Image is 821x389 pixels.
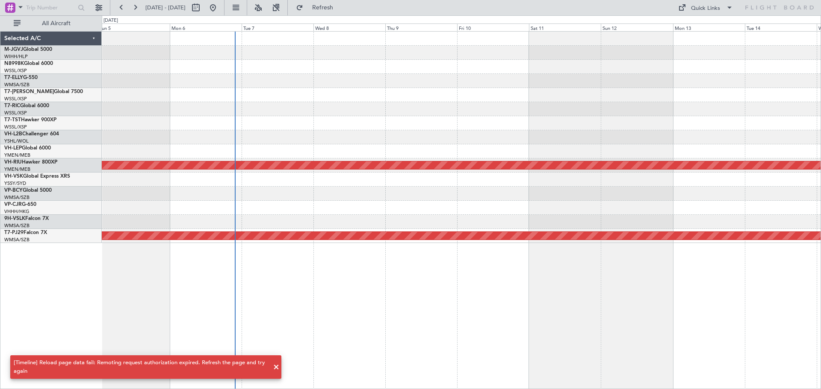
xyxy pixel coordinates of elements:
[385,23,457,31] div: Thu 9
[4,103,49,108] a: T7-RICGlobal 6000
[4,146,51,151] a: VH-LEPGlobal 6000
[674,1,737,15] button: Quick Links
[4,138,29,144] a: YSHL/WOL
[4,230,24,235] span: T7-PJ29
[4,166,30,173] a: YMEN/MEB
[14,359,269,375] div: [Timeline] Reload page data fail: Remoting request authorization expired. Refresh the page and tr...
[4,180,26,187] a: YSSY/SYD
[4,222,30,229] a: WMSA/SZB
[305,5,341,11] span: Refresh
[103,17,118,24] div: [DATE]
[691,4,720,13] div: Quick Links
[292,1,343,15] button: Refresh
[4,53,28,60] a: WIHH/HLP
[4,188,23,193] span: VP-BCY
[601,23,673,31] div: Sun 12
[4,146,22,151] span: VH-LEP
[4,202,22,207] span: VP-CJR
[745,23,817,31] div: Tue 14
[4,61,24,66] span: N8998K
[4,174,23,179] span: VH-VSK
[4,67,27,74] a: WSSL/XSP
[170,23,242,31] div: Mon 6
[4,216,49,221] a: 9H-VSLKFalcon 7X
[4,152,30,158] a: YMEN/MEB
[4,230,47,235] a: T7-PJ29Falcon 7X
[4,47,52,52] a: M-JGVJGlobal 5000
[4,132,59,137] a: VH-L2BChallenger 604
[4,208,30,215] a: VHHH/HKG
[4,174,70,179] a: VH-VSKGlobal Express XRS
[4,117,56,123] a: T7-TSTHawker 900XP
[4,75,23,80] span: T7-ELLY
[22,20,90,26] span: All Aircraft
[4,202,36,207] a: VP-CJRG-650
[4,194,30,201] a: WMSA/SZB
[4,216,25,221] span: 9H-VSLK
[242,23,313,31] div: Tue 7
[4,110,27,116] a: WSSL/XSP
[4,96,27,102] a: WSSL/XSP
[4,237,30,243] a: WMSA/SZB
[4,117,21,123] span: T7-TST
[26,1,75,14] input: Trip Number
[4,89,83,94] a: T7-[PERSON_NAME]Global 7500
[457,23,529,31] div: Fri 10
[529,23,601,31] div: Sat 11
[4,132,22,137] span: VH-L2B
[4,47,23,52] span: M-JGVJ
[97,23,169,31] div: Sun 5
[4,82,30,88] a: WMSA/SZB
[4,61,53,66] a: N8998KGlobal 6000
[9,17,93,30] button: All Aircraft
[673,23,745,31] div: Mon 13
[4,89,54,94] span: T7-[PERSON_NAME]
[4,188,52,193] a: VP-BCYGlobal 5000
[4,103,20,108] span: T7-RIC
[4,160,22,165] span: VH-RIU
[4,124,27,130] a: WSSL/XSP
[313,23,385,31] div: Wed 8
[4,160,57,165] a: VH-RIUHawker 800XP
[145,4,186,12] span: [DATE] - [DATE]
[4,75,38,80] a: T7-ELLYG-550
